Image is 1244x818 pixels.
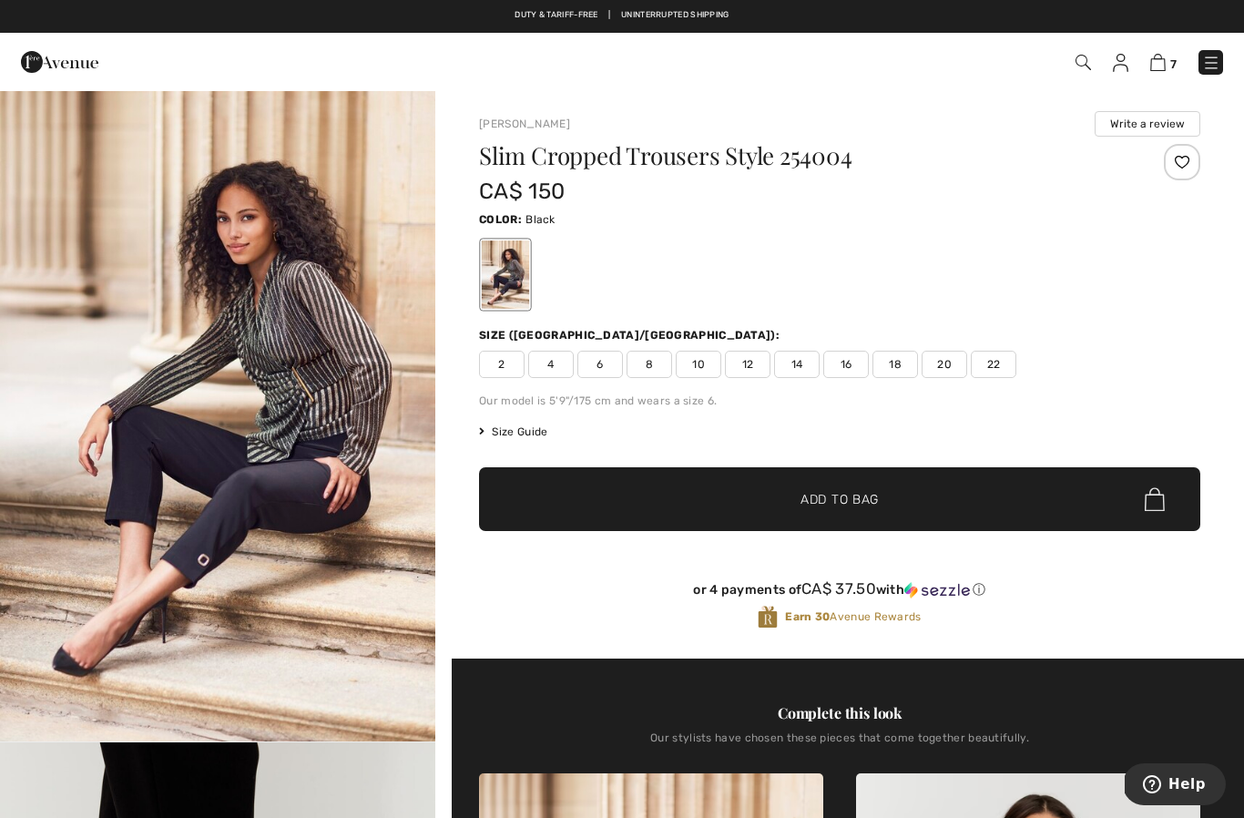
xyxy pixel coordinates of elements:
span: 20 [922,351,967,378]
button: Write a review [1095,111,1200,137]
button: Add to Bag [479,467,1200,531]
img: 1ère Avenue [21,44,98,80]
span: 18 [872,351,918,378]
span: Add to Bag [800,490,879,509]
div: Our stylists have chosen these pieces that come together beautifully. [479,731,1200,759]
div: Our model is 5'9"/175 cm and wears a size 6. [479,393,1200,409]
div: or 4 payments of with [479,580,1200,598]
span: 6 [577,351,623,378]
div: or 4 payments ofCA$ 37.50withSezzle Click to learn more about Sezzle [479,580,1200,605]
div: Complete this look [479,702,1200,724]
span: Black [525,213,556,226]
span: 16 [823,351,869,378]
span: Avenue Rewards [785,608,921,625]
span: 22 [971,351,1016,378]
img: Shopping Bag [1150,54,1166,71]
h1: Slim Cropped Trousers Style 254004 [479,144,1080,168]
span: 4 [528,351,574,378]
span: 7 [1170,57,1177,71]
span: Size Guide [479,424,547,440]
div: Black [482,240,529,309]
img: My Info [1113,54,1128,72]
img: Sezzle [904,582,970,598]
span: 14 [774,351,820,378]
span: CA$ 37.50 [801,579,876,598]
img: Search [1076,55,1091,70]
img: Menu [1202,54,1220,72]
span: 2 [479,351,525,378]
span: 8 [627,351,672,378]
a: [PERSON_NAME] [479,118,570,130]
img: Avenue Rewards [758,605,778,629]
img: Bag.svg [1145,487,1165,511]
iframe: Opens a widget where you can find more information [1125,763,1226,809]
a: 1ère Avenue [21,52,98,69]
span: 10 [676,351,721,378]
span: 12 [725,351,770,378]
a: 7 [1150,51,1177,73]
div: Size ([GEOGRAPHIC_DATA]/[GEOGRAPHIC_DATA]): [479,327,783,343]
span: CA$ 150 [479,179,565,204]
span: Color: [479,213,522,226]
strong: Earn 30 [785,610,830,623]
